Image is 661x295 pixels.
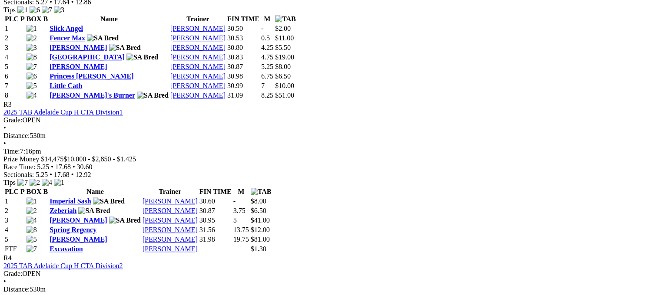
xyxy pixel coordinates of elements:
[50,44,107,51] a: [PERSON_NAME]
[49,187,141,196] th: Name
[261,15,274,23] th: M
[3,108,123,116] a: 2025 TAB Adelaide Cup H CTA Division1
[27,15,42,23] span: BOX
[75,171,91,178] span: 12.92
[17,179,28,187] img: 7
[143,216,198,224] a: [PERSON_NAME]
[227,43,260,52] td: 30.80
[275,92,294,99] span: $51.00
[42,6,52,14] img: 7
[233,216,237,224] text: 5
[170,92,226,99] a: [PERSON_NAME]
[261,34,270,42] text: 0.5
[51,163,53,170] span: •
[27,72,37,80] img: 6
[27,53,37,61] img: 8
[275,72,291,80] span: $6.50
[78,207,110,215] img: SA Bred
[50,92,135,99] a: [PERSON_NAME]'s Burner
[50,226,96,233] a: Spring Regency
[17,6,28,14] img: 1
[27,63,37,71] img: 7
[275,82,294,89] span: $10.00
[199,226,232,234] td: 31.56
[3,147,20,155] span: Time:
[4,235,25,244] td: 5
[3,270,23,277] span: Grade:
[251,236,270,243] span: $81.00
[170,15,226,23] th: Trainer
[3,101,12,108] span: R3
[227,24,260,33] td: 30.50
[142,187,198,196] th: Trainer
[63,155,136,163] span: $10,000 - $2,850 - $1,425
[227,53,260,62] td: 30.83
[170,34,226,42] a: [PERSON_NAME]
[3,163,35,170] span: Race Time:
[170,63,226,70] a: [PERSON_NAME]
[27,82,37,90] img: 5
[5,188,19,195] span: PLC
[251,216,270,224] span: $41.00
[27,207,37,215] img: 2
[261,82,265,89] text: 7
[3,171,34,178] span: Sectionals:
[275,53,294,61] span: $19.00
[3,262,123,269] a: 2025 TAB Adelaide Cup H CTA Division2
[30,6,40,14] img: 6
[27,44,37,52] img: 3
[227,82,260,90] td: 30.99
[3,270,658,278] div: OPEN
[55,163,71,170] span: 17.68
[251,245,266,252] span: $1.30
[73,163,75,170] span: •
[227,91,260,100] td: 31.09
[3,285,658,293] div: 530m
[3,132,658,140] div: 530m
[233,187,249,196] th: M
[4,226,25,234] td: 4
[3,179,16,186] span: Tips
[3,116,23,124] span: Grade:
[4,197,25,206] td: 1
[170,72,226,80] a: [PERSON_NAME]
[27,25,37,33] img: 1
[275,44,291,51] span: $5.50
[3,124,6,131] span: •
[3,132,30,139] span: Distance:
[233,207,246,214] text: 3.75
[50,72,133,80] a: Princess [PERSON_NAME]
[50,236,107,243] a: [PERSON_NAME]
[199,206,232,215] td: 30.87
[3,147,658,155] div: 7:16pm
[27,34,37,42] img: 2
[4,34,25,43] td: 2
[4,24,25,33] td: 1
[261,25,263,32] text: -
[275,15,296,23] img: TAB
[3,278,6,285] span: •
[20,188,25,195] span: P
[50,34,85,42] a: Fencer Max
[261,92,273,99] text: 8.25
[27,188,42,195] span: BOX
[199,216,232,225] td: 30.95
[4,91,25,100] td: 8
[93,197,125,205] img: SA Bred
[4,72,25,81] td: 6
[54,171,70,178] span: 17.68
[37,163,49,170] span: 5.25
[261,63,273,70] text: 5.25
[3,285,30,293] span: Distance:
[50,216,107,224] a: [PERSON_NAME]
[50,207,76,214] a: Zeberiah
[50,63,107,70] a: [PERSON_NAME]
[50,171,52,178] span: •
[143,226,198,233] a: [PERSON_NAME]
[4,82,25,90] td: 7
[126,53,158,61] img: SA Bred
[170,82,226,89] a: [PERSON_NAME]
[5,15,19,23] span: PLC
[43,188,48,195] span: B
[77,163,93,170] span: 30.60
